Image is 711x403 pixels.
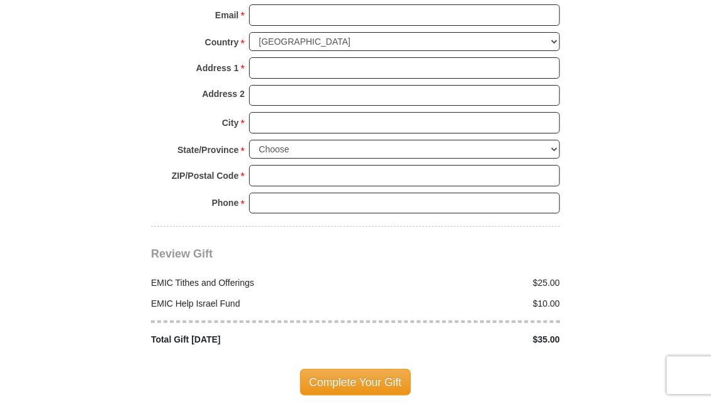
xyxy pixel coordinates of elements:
strong: Address 1 [196,59,239,77]
span: Review Gift [151,247,213,260]
strong: Address 2 [202,85,245,103]
strong: Email [215,6,238,24]
span: Complete Your Gift [300,369,411,395]
div: EMIC Tithes and Offerings [145,276,356,290]
strong: State/Province [177,141,238,159]
div: $10.00 [355,297,567,310]
div: $25.00 [355,276,567,290]
strong: City [222,114,238,132]
strong: Country [205,33,239,51]
strong: Phone [212,194,239,212]
strong: ZIP/Postal Code [172,167,239,184]
div: EMIC Help Israel Fund [145,297,356,310]
div: Total Gift [DATE] [145,333,356,346]
div: $35.00 [355,333,567,346]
